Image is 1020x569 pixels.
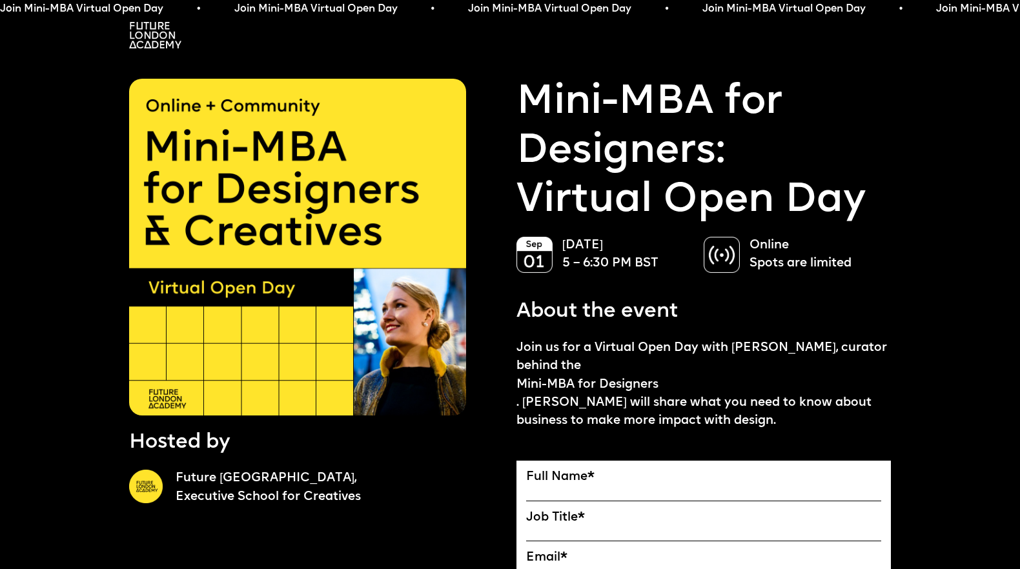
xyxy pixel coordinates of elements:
[516,339,891,431] p: Join us for a Virtual Open Day with [PERSON_NAME], curator behind the . [PERSON_NAME] will share ...
[129,428,230,457] p: Hosted by
[899,3,903,15] span: •
[562,237,658,274] p: [DATE] 5 – 6:30 PM BST
[196,3,200,15] span: •
[129,470,163,503] img: A yellow circle with Future London Academy logo
[750,237,852,274] p: Online Spots are limited
[129,22,181,48] img: A logo saying in 3 lines: Future London Academy
[526,551,881,566] label: Email
[516,79,891,177] a: Mini-MBA for Designers:
[431,3,434,15] span: •
[526,470,881,485] label: Full Name
[516,79,891,226] p: Virtual Open Day
[516,376,891,394] a: Mini-MBA for Designers
[516,297,678,326] p: About the event
[664,3,668,15] span: •
[526,511,881,526] label: Job Title
[176,470,504,506] a: Future [GEOGRAPHIC_DATA],Executive School for Creatives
